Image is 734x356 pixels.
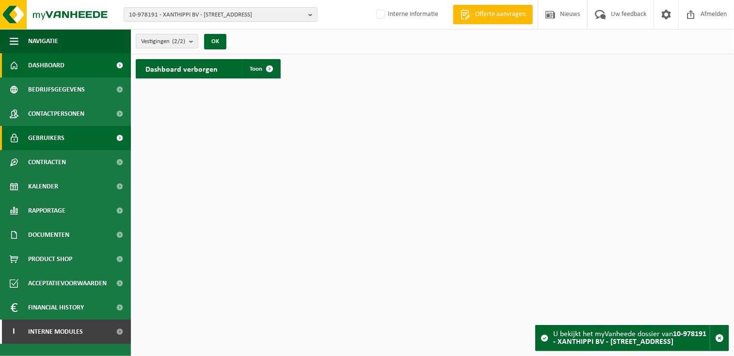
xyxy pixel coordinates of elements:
span: Vestigingen [141,34,185,49]
span: Financial History [28,295,84,320]
div: U bekijkt het myVanheede dossier van [553,325,710,351]
span: Navigatie [28,29,58,53]
span: Offerte aanvragen [473,10,528,19]
span: Interne modules [28,320,83,344]
count: (2/2) [172,38,185,45]
span: Bedrijfsgegevens [28,77,85,102]
a: Toon [242,59,280,78]
button: OK [204,34,226,49]
span: I [10,320,18,344]
button: 10-978191 - XANTHIPPI BV - [STREET_ADDRESS] [124,7,318,22]
span: Product Shop [28,247,72,271]
span: Kalender [28,174,58,199]
button: Vestigingen(2/2) [136,34,198,48]
a: Offerte aanvragen [453,5,533,24]
label: Interne informatie [374,7,438,22]
span: 10-978191 - XANTHIPPI BV - [STREET_ADDRESS] [129,8,304,22]
span: Rapportage [28,199,65,223]
span: Gebruikers [28,126,64,150]
span: Dashboard [28,53,64,77]
strong: 10-978191 - XANTHIPPI BV - [STREET_ADDRESS] [553,330,706,346]
span: Documenten [28,223,69,247]
h2: Dashboard verborgen [136,59,227,78]
span: Contactpersonen [28,102,84,126]
span: Toon [250,66,263,72]
span: Contracten [28,150,66,174]
span: Acceptatievoorwaarden [28,271,107,295]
